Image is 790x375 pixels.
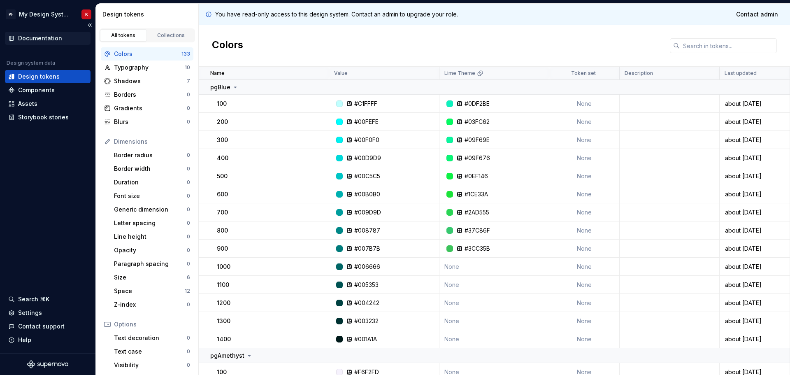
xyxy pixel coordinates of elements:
div: Size [114,273,187,282]
div: Design tokens [102,10,195,19]
div: Contact support [18,322,65,331]
a: Settings [5,306,91,319]
td: None [549,149,619,167]
input: Search in tokens... [680,38,777,53]
div: Collections [151,32,192,39]
div: #C1FFFF [354,100,377,108]
div: 0 [187,119,190,125]
div: about [DATE] [720,100,789,108]
td: None [549,203,619,221]
p: 500 [217,172,228,180]
div: Options [114,320,190,328]
a: Border radius0 [111,149,193,162]
div: about [DATE] [720,281,789,289]
a: Z-index0 [111,298,193,311]
a: Colors133 [101,47,193,61]
div: #00B0B0 [354,190,380,198]
div: Text case [114,347,187,356]
a: Components [5,84,91,97]
div: Letter spacing [114,219,187,227]
p: pgAmethyst [210,352,244,360]
div: Typography [114,63,185,72]
p: Token set [571,70,596,77]
a: Text case0 [111,345,193,358]
div: Borders [114,91,187,99]
div: about [DATE] [720,317,789,325]
div: 0 [187,261,190,267]
div: #09F69E [465,136,490,144]
div: #0EF146 [465,172,488,180]
div: 0 [187,362,190,368]
div: #00D9D9 [354,154,381,162]
div: Documentation [18,34,62,42]
a: Blurs0 [101,115,193,128]
div: 0 [187,301,190,308]
p: Lime Theme [444,70,475,77]
div: Design tokens [18,72,60,81]
div: #3CC35B [465,245,490,253]
button: Help [5,333,91,347]
td: None [439,330,550,348]
div: #008787 [354,226,380,235]
a: Documentation [5,32,91,45]
div: #005353 [354,281,379,289]
a: Paragraph spacing0 [111,257,193,270]
a: Font size0 [111,189,193,203]
div: 0 [187,179,190,186]
div: #004242 [354,299,379,307]
a: Line height0 [111,230,193,243]
p: 1000 [217,263,230,271]
div: 0 [187,348,190,355]
a: Visibility0 [111,359,193,372]
div: Space [114,287,185,295]
a: Supernova Logo [27,360,68,368]
td: None [549,330,619,348]
h2: Colors [212,38,243,53]
a: Contact admin [731,7,783,22]
div: Help [18,336,31,344]
td: None [439,312,550,330]
div: about [DATE] [720,172,789,180]
p: Name [210,70,225,77]
div: about [DATE] [720,190,789,198]
div: Colors [114,50,181,58]
div: All tokens [103,32,144,39]
a: Duration0 [111,176,193,189]
div: about [DATE] [720,208,789,217]
p: 1400 [217,335,231,343]
p: Value [334,70,348,77]
div: Design system data [7,60,55,66]
td: None [549,240,619,258]
div: K [85,11,88,18]
div: #00C5C5 [354,172,380,180]
div: 0 [187,105,190,112]
p: Last updated [725,70,757,77]
p: You have read-only access to this design system. Contact an admin to upgrade your role. [215,10,458,19]
td: None [549,221,619,240]
div: Line height [114,233,187,241]
div: Gradients [114,104,187,112]
div: #001A1A [354,335,377,343]
p: pgBlue [210,83,230,91]
div: #03FC62 [465,118,490,126]
p: 700 [217,208,228,217]
div: #007B7B [354,245,380,253]
div: about [DATE] [720,299,789,307]
div: 133 [181,51,190,57]
div: My Design System [19,10,72,19]
div: about [DATE] [720,263,789,271]
div: #2AD555 [465,208,489,217]
div: #0DF2BE [465,100,490,108]
a: Storybook stories [5,111,91,124]
a: Assets [5,97,91,110]
td: None [549,95,619,113]
td: None [439,294,550,312]
a: Generic dimension0 [111,203,193,216]
div: #003232 [354,317,379,325]
div: 12 [185,288,190,294]
div: Storybook stories [18,113,69,121]
div: Opacity [114,246,187,254]
a: Design tokens [5,70,91,83]
div: 0 [187,206,190,213]
div: 6 [187,274,190,281]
